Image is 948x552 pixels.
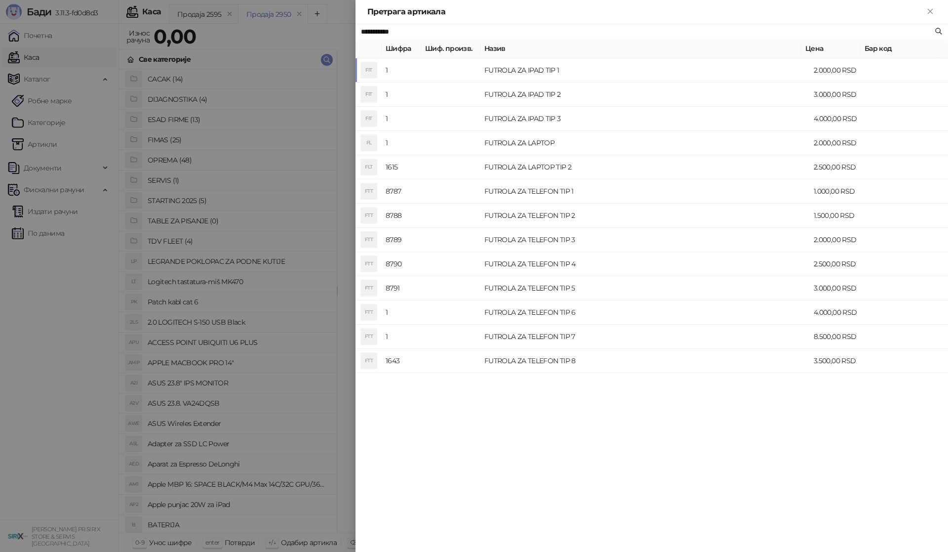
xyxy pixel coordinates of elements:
[810,349,869,373] td: 3.500,00 RSD
[480,204,810,228] td: FUTROLA ZA TELEFON TIP 2
[382,228,421,252] td: 8789
[361,353,377,369] div: FTT
[361,135,377,151] div: FL
[382,276,421,300] td: 8791
[382,58,421,83] td: 1
[382,39,421,58] th: Шифра
[810,204,869,228] td: 1.500,00 RSD
[480,276,810,300] td: FUTROLA ZA TELEFON TIP 5
[924,6,936,18] button: Close
[361,86,377,102] div: FIT
[810,58,869,83] td: 2.000,00 RSD
[810,107,869,131] td: 4.000,00 RSD
[361,183,377,199] div: FTT
[382,131,421,155] td: 1
[480,179,810,204] td: FUTROLA ZA TELEFON TIP 1
[810,83,869,107] td: 3.000,00 RSD
[810,131,869,155] td: 2.000,00 RSD
[361,304,377,320] div: FTT
[810,155,869,179] td: 2.500,00 RSD
[480,300,810,325] td: FUTROLA ZA TELEFON TIP 6
[382,155,421,179] td: 1615
[361,232,377,248] div: FTT
[382,83,421,107] td: 1
[382,204,421,228] td: 8788
[810,300,869,325] td: 4.000,00 RSD
[421,39,480,58] th: Шиф. произв.
[801,39,861,58] th: Цена
[810,252,869,276] td: 2.500,00 RSD
[480,228,810,252] td: FUTROLA ZA TELEFON TIP 3
[810,179,869,204] td: 1.000,00 RSD
[480,349,810,373] td: FUTROLA ZA TELEFON TIP 8
[382,325,421,349] td: 1
[480,155,810,179] td: FUTROLA ZA LAPTOP TIP 2
[480,58,810,83] td: FUTROLA ZA IPAD TIP 1
[480,39,801,58] th: Назив
[810,325,869,349] td: 8.500,00 RSD
[361,62,377,78] div: FIT
[480,252,810,276] td: FUTROLA ZA TELEFON TIP 4
[480,83,810,107] td: FUTROLA ZA IPAD TIP 2
[861,39,940,58] th: Бар код
[361,111,377,127] div: FIT
[361,256,377,272] div: FTT
[361,159,377,175] div: FLT
[361,280,377,296] div: FTT
[810,276,869,300] td: 3.000,00 RSD
[382,107,421,131] td: 1
[480,131,810,155] td: FUTROLA ZA LAPTOP
[382,300,421,325] td: 1
[382,252,421,276] td: 8790
[480,325,810,349] td: FUTROLA ZA TELEFON TIP 7
[382,179,421,204] td: 8787
[810,228,869,252] td: 2.000,00 RSD
[367,6,924,18] div: Претрага артикала
[480,107,810,131] td: FUTROLA ZA IPAD TIP 3
[382,349,421,373] td: 1643
[361,329,377,344] div: FTT
[361,208,377,223] div: FTT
